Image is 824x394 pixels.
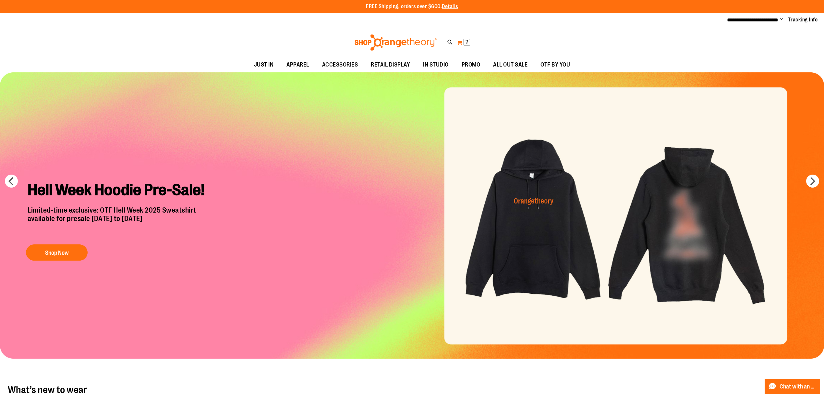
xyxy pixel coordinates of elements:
[322,57,358,72] span: ACCESSORIES
[23,206,216,238] p: Limited-time exclusive: OTF Hell Week 2025 Sweatshirt available for presale [DATE] to [DATE]
[442,4,458,9] a: Details
[371,57,410,72] span: RETAIL DISPLAY
[540,57,570,72] span: OTF BY YOU
[423,57,449,72] span: IN STUDIO
[254,57,274,72] span: JUST IN
[780,384,816,390] span: Chat with an Expert
[354,34,438,51] img: Shop Orangetheory
[788,16,818,23] a: Tracking Info
[466,39,468,45] span: 7
[286,57,309,72] span: APPAREL
[5,175,18,188] button: prev
[23,175,216,264] a: Hell Week Hoodie Pre-Sale! Limited-time exclusive: OTF Hell Week 2025 Sweatshirtavailable for pre...
[366,3,458,10] p: FREE Shipping, orders over $600.
[23,175,216,206] h2: Hell Week Hoodie Pre-Sale!
[780,17,783,23] button: Account menu
[493,57,527,72] span: ALL OUT SALE
[462,57,480,72] span: PROMO
[806,175,819,188] button: next
[765,379,820,394] button: Chat with an Expert
[26,244,88,261] button: Shop Now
